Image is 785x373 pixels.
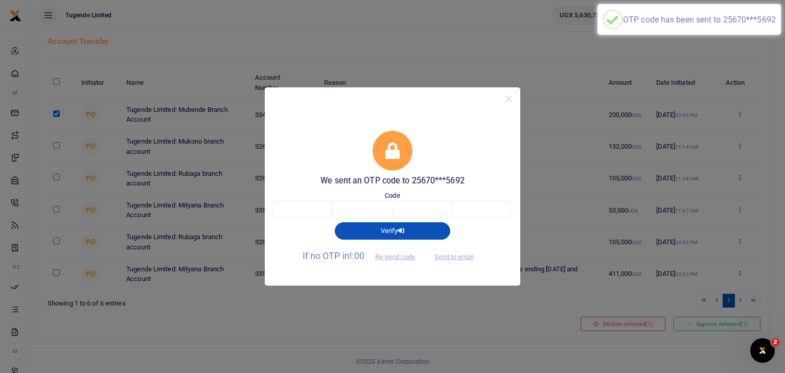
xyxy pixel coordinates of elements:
[335,222,450,240] button: Verify
[623,15,776,25] div: OTP code has been sent to 25670***5692
[385,191,400,201] label: Code
[771,338,779,346] span: 2
[501,91,516,106] button: Close
[750,338,775,363] iframe: Intercom live chat
[273,176,512,186] h5: We sent an OTP code to 25670***5692
[350,250,364,261] span: !:00
[303,250,424,261] span: If no OTP in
